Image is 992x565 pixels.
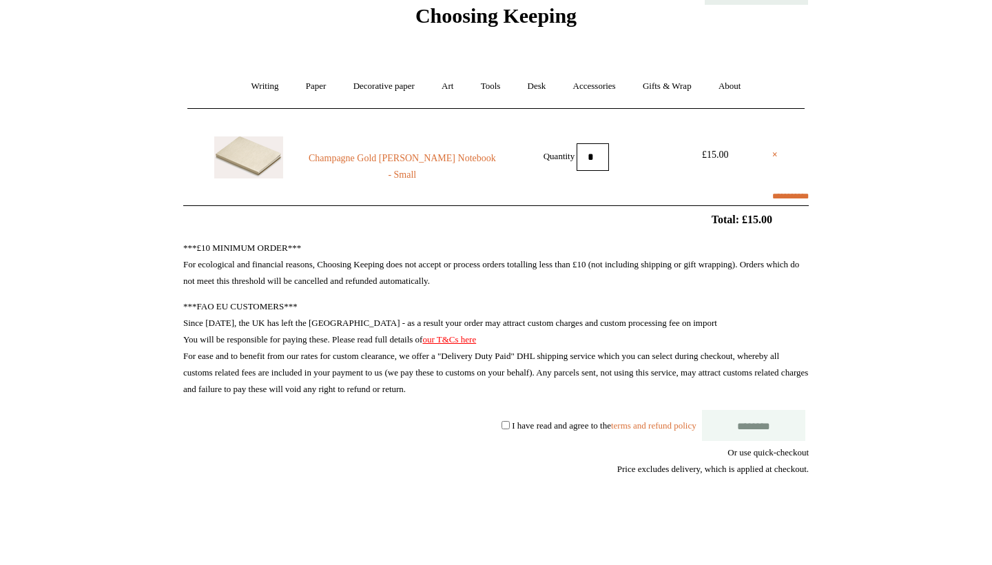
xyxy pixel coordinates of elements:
a: About [706,68,754,105]
a: Accessories [561,68,628,105]
iframe: PayPal-paypal [705,527,809,564]
a: Writing [239,68,291,105]
a: Desk [515,68,559,105]
a: terms and refund policy [611,420,696,430]
a: Decorative paper [341,68,427,105]
h2: Total: £15.00 [152,213,840,226]
a: Art [429,68,466,105]
a: Gifts & Wrap [630,68,704,105]
p: ***£10 MINIMUM ORDER*** For ecological and financial reasons, Choosing Keeping does not accept or... [183,240,809,289]
div: £15.00 [684,147,746,163]
img: Champagne Gold Dressco Notebook - Small [214,136,283,178]
div: Or use quick-checkout [183,444,809,477]
a: Tools [468,68,513,105]
div: Price excludes delivery, which is applied at checkout. [183,461,809,477]
p: ***FAO EU CUSTOMERS*** Since [DATE], the UK has left the [GEOGRAPHIC_DATA] - as a result your ord... [183,298,809,398]
a: our T&Cs here [422,334,476,345]
a: Choosing Keeping [415,15,577,25]
span: Choosing Keeping [415,4,577,27]
a: × [772,147,778,163]
a: Paper [293,68,339,105]
a: Champagne Gold [PERSON_NAME] Notebook - Small [309,150,496,183]
label: Quantity [544,150,575,161]
label: I have read and agree to the [512,420,696,430]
